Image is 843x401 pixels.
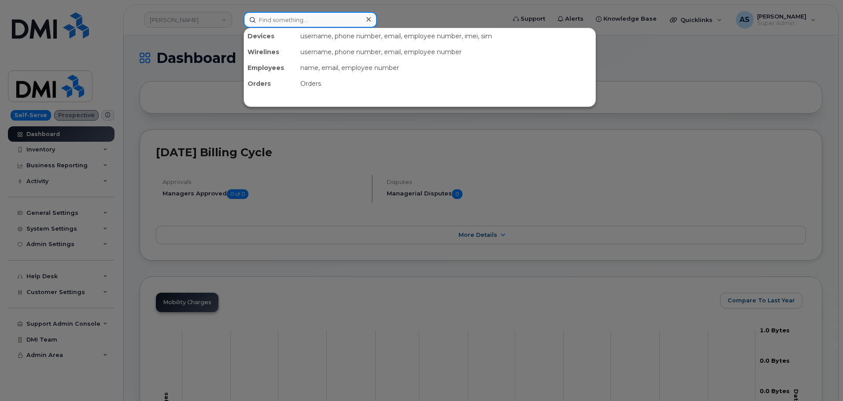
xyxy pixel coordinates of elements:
div: Employees [244,60,297,76]
div: name, email, employee number [297,60,595,76]
div: Wirelines [244,44,297,60]
div: username, phone number, email, employee number [297,44,595,60]
div: username, phone number, email, employee number, imei, sim [297,28,595,44]
div: Devices [244,28,297,44]
div: Orders [297,76,595,92]
div: Orders [244,76,297,92]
